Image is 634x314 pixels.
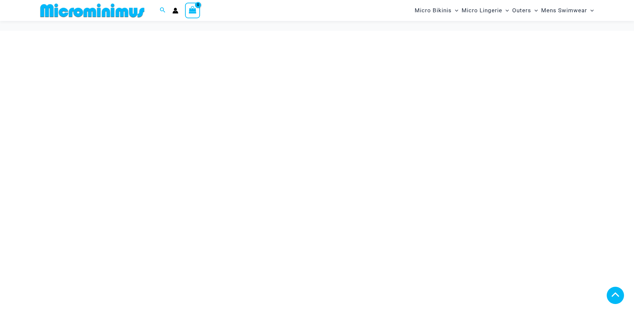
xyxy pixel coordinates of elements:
span: Outers [512,2,531,19]
a: View Shopping Cart, empty [185,3,200,18]
nav: Site Navigation [412,1,597,20]
a: Mens SwimwearMenu ToggleMenu Toggle [539,2,595,19]
img: MM SHOP LOGO FLAT [38,3,147,18]
span: Menu Toggle [452,2,458,19]
span: Menu Toggle [502,2,509,19]
span: Mens Swimwear [541,2,587,19]
a: Search icon link [160,6,166,15]
a: Micro BikinisMenu ToggleMenu Toggle [413,2,460,19]
a: OutersMenu ToggleMenu Toggle [511,2,539,19]
span: Micro Lingerie [462,2,502,19]
span: Menu Toggle [587,2,594,19]
a: Account icon link [172,8,178,14]
span: Micro Bikinis [415,2,452,19]
a: Micro LingerieMenu ToggleMenu Toggle [460,2,511,19]
span: Menu Toggle [531,2,538,19]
